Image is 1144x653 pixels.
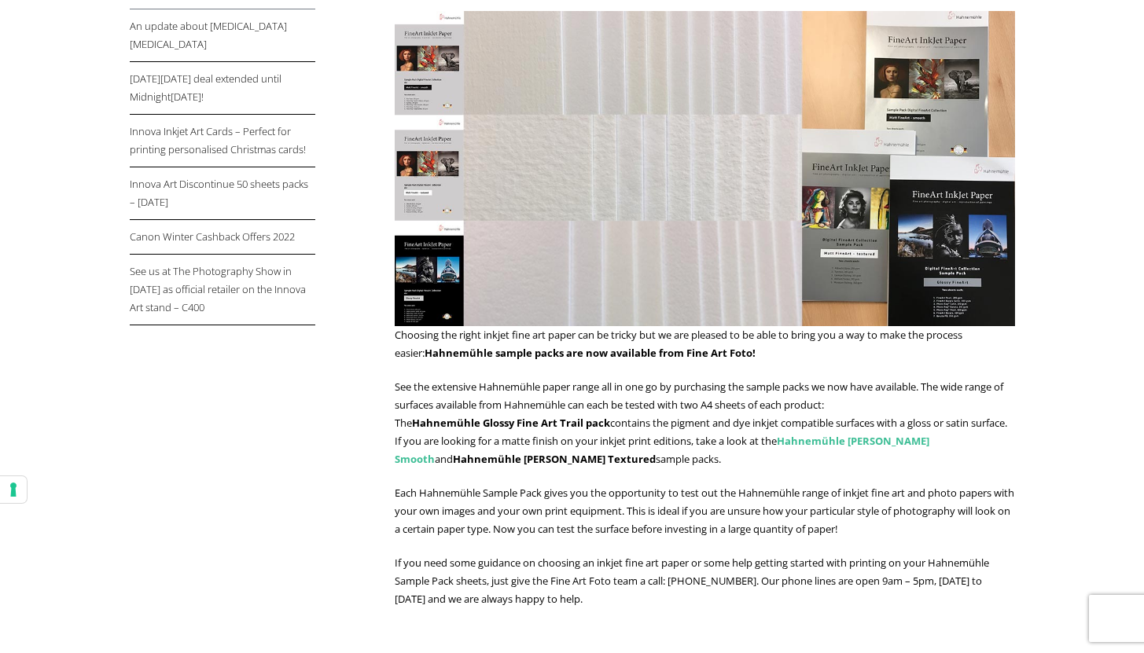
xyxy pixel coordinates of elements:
a: Canon Winter Cashback Offers 2022 [130,220,315,255]
a: Hahnemühle sample packs are now available from Fine Art Foto! [425,346,756,360]
a: [DATE][DATE] deal extended until Midnight[DATE]! [130,62,315,115]
a: See us at The Photography Show in [DATE] as official retailer on the Innova Art stand – C400 [130,255,315,325]
p: Each Hahnemühle Sample Pack gives you the opportunity to test out the Hahnemühle range of inkjet ... [395,484,1014,538]
p: If you need some guidance on choosing an inkjet fine art paper or some help getting started with ... [395,554,1014,608]
a: An update about [MEDICAL_DATA] [MEDICAL_DATA] [130,9,315,62]
a: Hahnemühle [PERSON_NAME] Textured [453,452,656,466]
a: Innova Art Discontinue 50 sheets packs – [DATE] [130,167,315,220]
a: Hahnemühle [PERSON_NAME] Smooth [395,434,929,466]
img: Now Available: Hahnemuhle Sample Packs [395,11,1014,326]
p: See the extensive Hahnemühle paper range all in one go by purchasing the sample packs we now have... [395,378,1014,468]
p: Choosing the right inkjet fine art paper can be tricky but we are pleased to be able to bring you... [395,326,1014,362]
a: Innova Inkjet Art Cards – Perfect for printing personalised Christmas cards! [130,115,315,167]
a: Hahnemühle Glossy Fine Art Trail pack [412,416,610,430]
